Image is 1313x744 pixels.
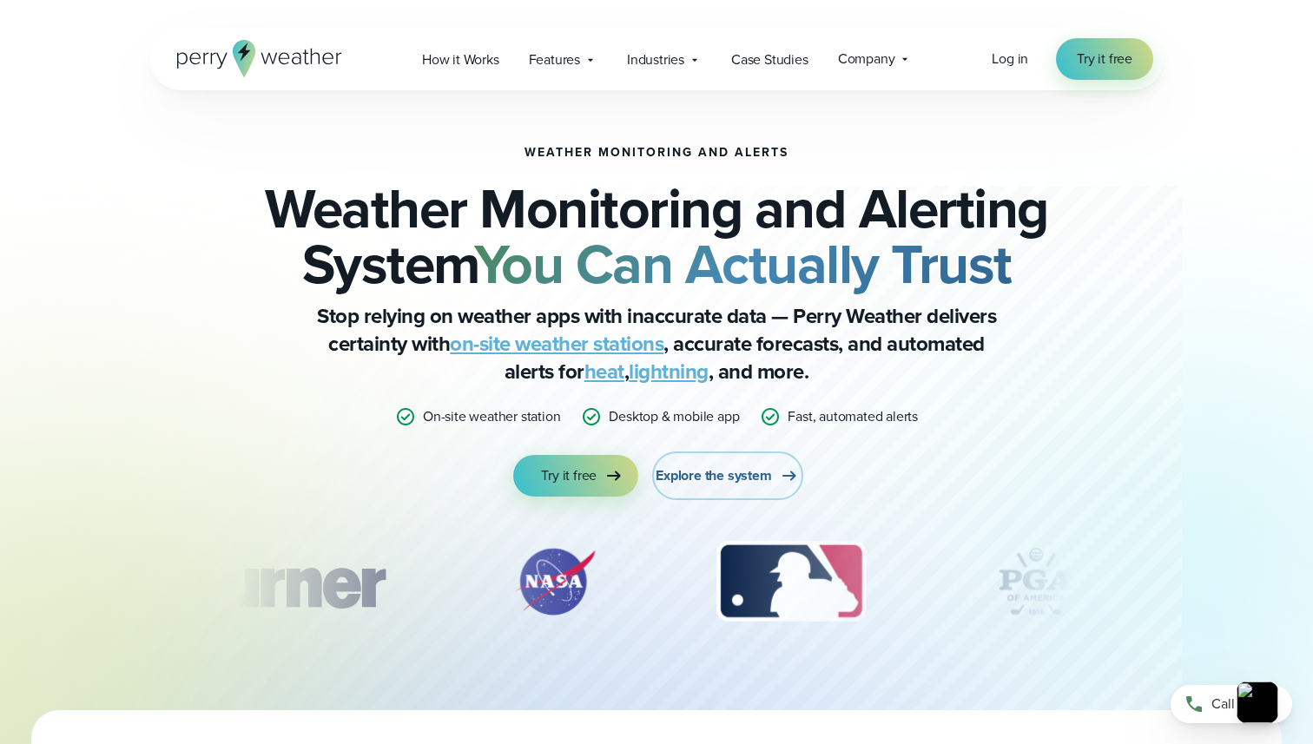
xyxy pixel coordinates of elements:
a: Try it free [513,455,638,497]
h2: Weather Monitoring and Alerting System [236,181,1077,292]
p: On-site weather station [423,406,560,427]
a: Log in [992,49,1028,69]
div: 1 of 12 [164,538,411,625]
span: Try it free [541,465,597,486]
img: Turner-Construction_1.svg [164,538,411,625]
a: lightning [629,356,709,387]
a: How it Works [407,42,514,77]
img: PGA.svg [967,538,1105,625]
a: heat [584,356,624,387]
span: Explore the system [656,465,771,486]
span: How it Works [422,49,499,70]
span: Company [838,49,895,69]
div: slideshow [236,538,1077,634]
p: Stop relying on weather apps with inaccurate data — Perry Weather delivers certainty with , accur... [309,302,1004,385]
span: Industries [627,49,684,70]
a: Call sales [1171,685,1292,723]
h1: Weather Monitoring and Alerts [525,146,788,160]
a: Explore the system [656,455,799,497]
img: MLB.svg [699,538,882,625]
div: 4 of 12 [967,538,1105,625]
span: Call sales [1211,694,1269,714]
a: Case Studies [716,42,823,77]
img: NASA.svg [494,538,616,625]
p: Fast, automated alerts [788,406,918,427]
span: Case Studies [731,49,808,70]
span: Try it free [1077,49,1132,69]
p: Desktop & mobile app [609,406,739,427]
div: 2 of 12 [494,538,616,625]
div: 3 of 12 [699,538,882,625]
a: Try it free [1056,38,1153,80]
strong: You Can Actually Trust [474,223,1012,305]
a: on-site weather stations [450,328,663,359]
span: Features [529,49,580,70]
